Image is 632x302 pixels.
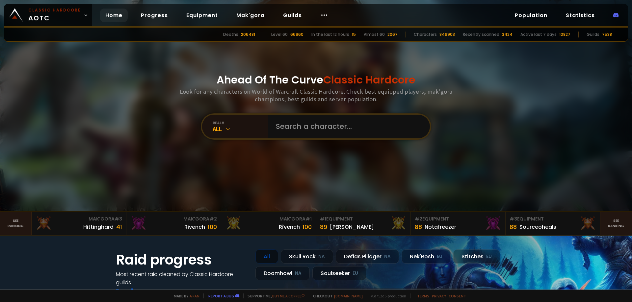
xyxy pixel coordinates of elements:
a: Statistics [561,9,600,22]
div: Doomhowl [255,266,310,280]
a: Mak'Gora#3Hittinghard41 [32,212,126,235]
span: Made by [170,293,199,298]
span: Classic Hardcore [323,72,415,87]
h1: Ahead Of The Curve [217,72,415,88]
div: Level 60 [271,32,288,37]
div: 846903 [439,32,455,37]
small: NA [384,253,391,260]
a: a fan [190,293,199,298]
a: [DOMAIN_NAME] [334,293,363,298]
a: Mak'Gora#1Rîvench100 [221,212,316,235]
div: All [255,249,278,264]
a: Consent [449,293,466,298]
div: Equipment [510,216,596,222]
span: # 2 [209,216,217,222]
div: 2067 [387,32,398,37]
a: Privacy [432,293,446,298]
div: Equipment [415,216,501,222]
div: Mak'Gora [225,216,312,222]
a: See all progress [116,287,159,294]
a: Classic HardcoreAOTC [4,4,92,26]
small: NA [295,270,302,277]
div: Active last 7 days [520,32,557,37]
div: Sourceoheals [519,223,556,231]
div: Stitches [453,249,500,264]
a: #2Equipment88Notafreezer [411,212,506,235]
div: Mak'Gora [36,216,122,222]
input: Search a character... [272,115,422,138]
div: 88 [415,222,422,231]
div: Equipment [320,216,407,222]
span: # 1 [320,216,326,222]
div: Defias Pillager [336,249,399,264]
div: [PERSON_NAME] [330,223,374,231]
a: Buy me a coffee [272,293,305,298]
div: 7538 [602,32,612,37]
span: AOTC [28,7,81,23]
a: Progress [136,9,173,22]
span: Support me, [243,293,305,298]
div: All [213,125,268,133]
a: Terms [417,293,429,298]
span: # 2 [415,216,422,222]
div: Skull Rock [281,249,333,264]
div: 3424 [502,32,513,37]
div: Rivench [184,223,205,231]
a: Equipment [181,9,223,22]
small: EU [486,253,492,260]
a: Home [100,9,128,22]
div: realm [213,120,268,125]
span: # 1 [305,216,312,222]
div: 206481 [241,32,255,37]
a: Seeranking [600,212,632,235]
div: Nek'Rosh [402,249,451,264]
div: 100 [303,222,312,231]
div: Rîvench [279,223,300,231]
div: Deaths [223,32,238,37]
div: 88 [510,222,517,231]
h4: Most recent raid cleaned by Classic Hardcore guilds [116,270,248,287]
div: 15 [352,32,356,37]
div: Recently scanned [463,32,499,37]
div: Characters [414,32,437,37]
div: Soulseeker [312,266,366,280]
span: # 3 [510,216,517,222]
div: Guilds [587,32,599,37]
div: Hittinghard [83,223,114,231]
small: Classic Hardcore [28,7,81,13]
span: Checkout [309,293,363,298]
div: 41 [116,222,122,231]
div: Almost 60 [364,32,385,37]
a: Population [510,9,553,22]
div: 66960 [290,32,303,37]
a: Report a bug [208,293,234,298]
a: Mak'Gora#2Rivench100 [126,212,221,235]
h1: Raid progress [116,249,248,270]
a: Guilds [278,9,307,22]
small: EU [437,253,442,260]
a: #1Equipment89[PERSON_NAME] [316,212,411,235]
div: 10827 [559,32,570,37]
div: 100 [208,222,217,231]
div: 89 [320,222,327,231]
div: In the last 12 hours [311,32,349,37]
span: v. d752d5 - production [367,293,406,298]
small: NA [318,253,325,260]
a: #3Equipment88Sourceoheals [506,212,600,235]
h3: Look for any characters on World of Warcraft Classic Hardcore. Check best equipped players, mak'g... [177,88,455,103]
div: Mak'Gora [130,216,217,222]
span: # 3 [115,216,122,222]
a: Mak'gora [231,9,270,22]
div: Notafreezer [425,223,456,231]
small: EU [353,270,358,277]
